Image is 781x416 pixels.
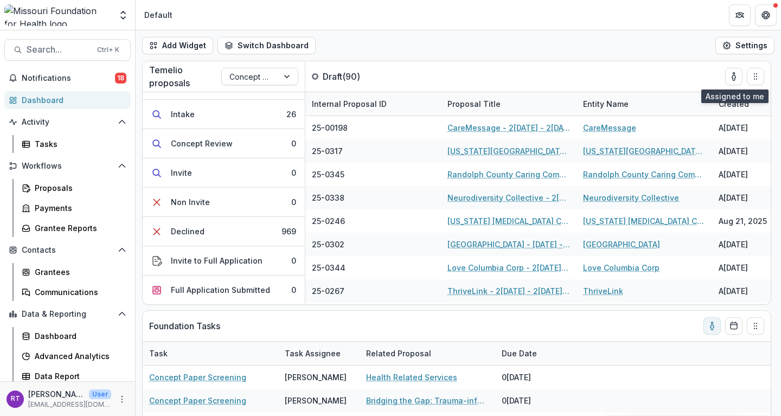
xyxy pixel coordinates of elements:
div: 0 [291,196,296,208]
a: Communications [17,283,131,301]
a: Randolph County Caring Community Inc [583,169,706,180]
div: 0 [291,167,296,178]
div: Proposal Title [441,98,507,110]
button: Drag [747,317,764,335]
button: toggle-assigned-to-me [703,317,721,335]
div: Intake [171,108,195,120]
button: Invite to Full Application0 [143,246,305,276]
a: [US_STATE] [MEDICAL_DATA] Coalition [583,215,706,227]
div: Proposals [35,182,122,194]
a: Dashboard [4,91,131,109]
div: A[DATE] [719,285,748,297]
div: Internal Proposal ID [305,92,441,116]
div: 0 [291,284,296,296]
a: Grantees [17,263,131,281]
span: 25-0317 [312,145,343,157]
div: Full Application Submitted [171,284,270,296]
div: Aug 21, 2025 [719,215,767,227]
div: Grantees [35,266,122,278]
div: Concept Review [171,138,233,149]
a: Dashboard [17,327,131,345]
div: 0 [291,255,296,266]
span: Data & Reporting [22,310,113,319]
a: Proposals [17,179,131,197]
div: 0[DATE] [495,389,577,412]
div: Reana Thomas [11,395,20,402]
div: Task Assignee [278,342,360,365]
div: 969 [281,226,296,237]
button: Declined969 [143,217,305,246]
button: Notifications18 [4,69,131,87]
div: Invite to Full Application [171,255,263,266]
p: User [89,389,111,399]
div: Task [143,342,278,365]
div: Communications [35,286,122,298]
button: Add Widget [142,37,213,54]
a: Neurodiversity Collective [583,192,679,203]
a: [US_STATE][GEOGRAPHIC_DATA] (REACH Lab) - 2[DATE] - 2[DATE] Request for Concept Papers [447,145,570,157]
span: 25-0267 [312,285,344,297]
div: A[DATE] [719,169,748,180]
div: Related Proposal [360,342,495,365]
a: Payments [17,199,131,217]
a: [US_STATE] [MEDICAL_DATA] Coalition - 2[DATE] - 2[DATE] Request for Concept Papers [447,215,570,227]
button: Open Contacts [4,241,131,259]
button: Drag [747,68,764,85]
div: Entity Name [577,92,712,116]
p: [PERSON_NAME] [28,388,85,400]
a: [GEOGRAPHIC_DATA] [583,239,660,250]
div: Dashboard [35,330,122,342]
button: More [116,393,129,406]
div: Payments [35,202,122,214]
p: Temelio proposals [149,63,221,89]
span: 25-0338 [312,192,344,203]
div: Created [712,98,756,110]
div: Due Date [495,342,577,365]
a: Concept Paper Screening [149,395,246,406]
div: Due Date [495,348,543,359]
span: Activity [22,118,113,127]
div: 0[DATE] [495,366,577,389]
a: Neurodiversity Collective - 2[DATE] - 2[DATE] Request for Concept Papers [447,192,570,203]
div: A[DATE] [719,262,748,273]
span: 25-0246 [312,215,345,227]
div: 26 [286,108,296,120]
div: Proposal Title [441,92,577,116]
button: Settings [715,37,774,54]
div: Declined [171,226,204,237]
button: Invite0 [143,158,305,188]
div: Grantee Reports [35,222,122,234]
button: Switch Dashboard [217,37,316,54]
button: Non Invite0 [143,188,305,217]
nav: breadcrumb [140,7,177,23]
a: Advanced Analytics [17,347,131,365]
p: Foundation Tasks [149,319,220,332]
a: CareMessage - 2[DATE] - 2[DATE] Request for Concept Papers [447,122,570,133]
div: 0 [291,138,296,149]
button: Partners [729,4,751,26]
a: Concept Paper Screening [149,372,246,383]
div: Ctrl + K [95,44,121,56]
span: 25-0345 [312,169,344,180]
button: Calendar [725,317,742,335]
div: Internal Proposal ID [305,98,393,110]
p: Draft ( 90 ) [323,70,404,83]
button: Search... [4,39,131,61]
span: Workflows [22,162,113,171]
button: Concept Review0 [143,129,305,158]
img: Missouri Foundation for Health logo [4,4,111,26]
a: ThriveLink [583,285,623,297]
div: Related Proposal [360,348,438,359]
div: Entity Name [577,98,635,110]
div: A[DATE] [719,122,748,133]
button: Intake26 [143,100,305,129]
div: A[DATE] [719,192,748,203]
div: [PERSON_NAME] [285,395,347,406]
button: Open Activity [4,113,131,131]
div: A[DATE] [719,145,748,157]
button: Open Data & Reporting [4,305,131,323]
